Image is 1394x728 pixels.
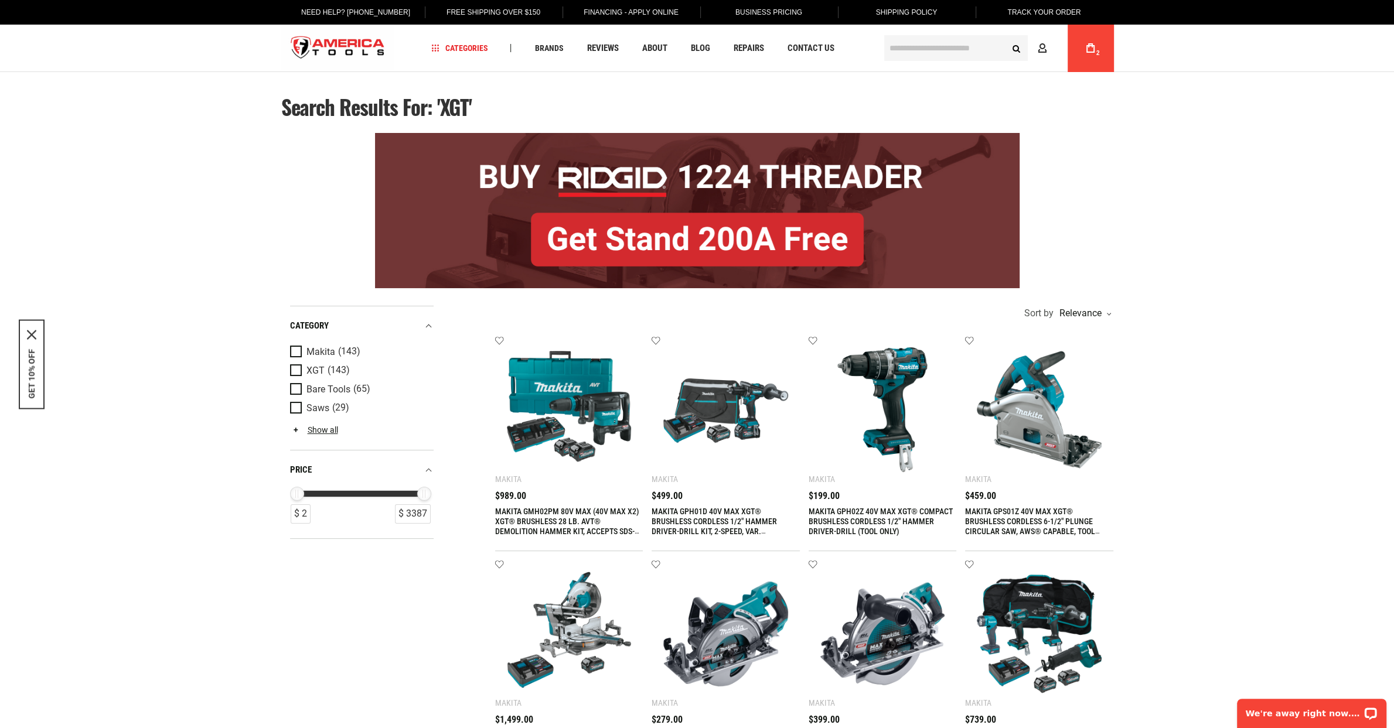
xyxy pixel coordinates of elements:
[663,572,788,696] img: MAKITA GSR01Z 40V MAX XGT® BRUSHLESS CORDLESS REAR HANDLE 7-1/4” CIRCULAR SAW (TOOL ONLY)
[809,474,835,484] div: Makita
[27,330,36,339] svg: close icon
[782,40,839,56] a: Contact Us
[27,348,36,398] button: GET 10% OFF
[809,491,840,501] span: $199.00
[495,698,522,708] div: Makita
[306,365,325,376] span: XGT
[431,44,488,52] span: Categories
[642,44,667,53] span: About
[587,44,618,53] span: Reviews
[809,507,953,536] a: MAKITA GPH02Z 40V MAX XGT® COMPACT BRUSHLESS CORDLESS 1/2" HAMMER DRIVER-DRILL (TOOL ONLY)
[507,572,632,696] img: MAKITA GSL04M1 40V MAX XGT® BRUSHLESS CORDLESS 12
[977,572,1102,696] img: MAKITA GT401M1D1 40V MAX XGT® BRUSHLESS CORDLESS 4 PC. COMBO KIT, GPH01, GDT01, GRJ01, ML001G, BA...
[332,403,349,413] span: (29)
[290,402,431,415] a: Saws (29)
[809,715,840,724] span: $399.00
[495,474,522,484] div: Makita
[426,40,493,56] a: Categories
[690,44,710,53] span: Blog
[495,507,639,556] a: MAKITA GMH02PM 80V MAX (40V MAX X2) XGT® BRUSHLESS 28 LB. AVT® DEMOLITION HAMMER KIT, ACCEPTS SDS...
[507,347,632,472] img: MAKITA GMH02PM 80V MAX (40V MAX X2) XGT® BRUSHLESS 28 LB. AVT® DEMOLITION HAMMER KIT, ACCEPTS SDS...
[290,318,434,334] div: category
[1024,309,1054,318] span: Sort by
[728,40,769,56] a: Repairs
[290,306,434,539] div: Product Filters
[581,40,623,56] a: Reviews
[375,133,1020,142] a: BOGO: Buy RIDGID® 1224 Threader, Get Stand 200A Free!
[733,44,764,53] span: Repairs
[306,384,350,395] span: Bare Tools
[965,507,1100,546] a: MAKITA GPS01Z 40V MAX XGT® BRUSHLESS CORDLESS 6-1/2" PLUNGE CIRCULAR SAW, AWS® CAPABLE, TOOL ONLY
[1079,25,1102,71] a: 2
[290,364,431,377] a: XGT (143)
[652,491,683,501] span: $499.00
[820,572,945,696] img: MAKITA GSR02Z 40V MAX XGT® BRUSHLESS CORDLESS REAR HANDLE 10-1/4
[876,8,938,16] span: Shipping Policy
[1229,691,1394,728] iframe: LiveChat chat widget
[809,698,835,708] div: Makita
[290,383,431,396] a: Bare Tools (65)
[977,347,1102,472] img: MAKITA GPS01Z 40V MAX XGT® BRUSHLESS CORDLESS 6-1/2
[281,26,395,70] img: America Tools
[281,91,472,122] span: Search results for: 'XGT'
[1056,309,1110,318] div: Relevance
[965,474,991,484] div: Makita
[338,347,360,357] span: (143)
[652,507,797,546] a: MAKITA GPH01D 40V MAX XGT® BRUSHLESS CORDLESS 1/2" HAMMER DRIVER-DRILL KIT, 2-SPEED, VAR. [PERSON...
[663,347,788,472] img: MAKITA GPH01D 40V MAX XGT® BRUSHLESS CORDLESS 1/2
[281,26,395,70] a: store logo
[306,347,335,357] span: Makita
[965,698,991,708] div: Makita
[291,504,311,524] div: $ 2
[965,715,996,724] span: $739.00
[534,44,563,52] span: Brands
[1006,37,1028,59] button: Search
[27,330,36,339] button: Close
[820,347,945,472] img: MAKITA GPH02Z 40V MAX XGT® COMPACT BRUSHLESS CORDLESS 1/2
[652,715,683,724] span: $279.00
[375,133,1020,288] img: BOGO: Buy RIDGID® 1224 Threader, Get Stand 200A Free!
[652,698,678,708] div: Makita
[290,425,338,435] a: Show all
[328,365,350,375] span: (143)
[353,384,370,394] span: (65)
[965,491,996,501] span: $459.00
[652,474,678,484] div: Makita
[290,462,434,478] div: price
[685,40,715,56] a: Blog
[1096,50,1100,56] span: 2
[395,504,431,524] div: $ 3387
[529,40,568,56] a: Brands
[495,715,533,724] span: $1,499.00
[636,40,672,56] a: About
[495,491,526,501] span: $989.00
[306,403,329,413] span: Saws
[290,346,431,358] a: Makita (143)
[787,44,834,53] span: Contact Us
